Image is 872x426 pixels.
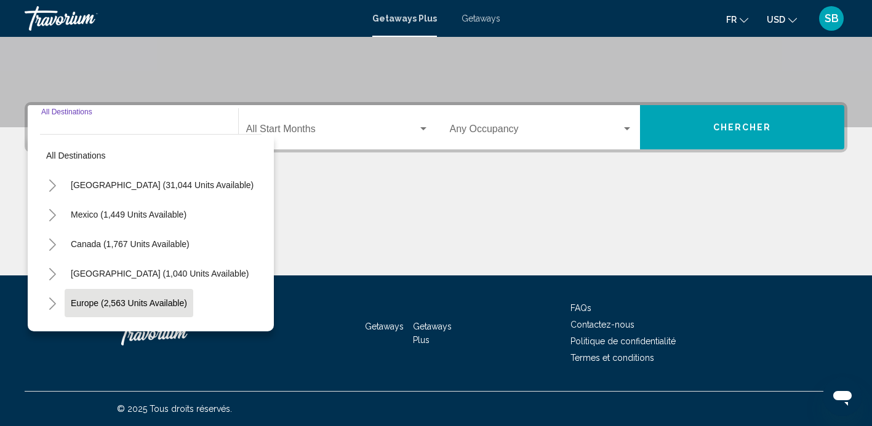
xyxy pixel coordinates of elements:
[65,171,260,199] button: [GEOGRAPHIC_DATA] (31,044 units available)
[40,173,65,197] button: Toggle United States (31,044 units available)
[815,6,847,31] button: User Menu
[570,353,654,363] a: Termes et conditions
[570,320,634,329] a: Contactez-nous
[40,202,65,227] button: Toggle Mexico (1,449 units available)
[462,14,500,23] a: Getaways
[71,180,254,190] span: [GEOGRAPHIC_DATA] (31,044 units available)
[65,259,255,288] button: [GEOGRAPHIC_DATA] (1,040 units available)
[65,230,196,258] button: Canada (1,767 units available)
[372,14,437,23] a: Getaways Plus
[823,377,862,416] iframe: Bouton de lancement de la fenêtre de messagerie
[65,318,248,347] button: [GEOGRAPHIC_DATA] (218 units available)
[117,315,240,352] a: Travorium
[40,141,262,170] button: All destinations
[71,210,186,219] span: Mexico (1,449 units available)
[71,239,190,249] span: Canada (1,767 units available)
[65,200,193,229] button: Mexico (1,449 units available)
[413,321,452,345] a: Getaways Plus
[71,269,249,278] span: [GEOGRAPHIC_DATA] (1,040 units available)
[640,105,844,149] button: Chercher
[40,261,65,286] button: Toggle Caribbean & Atlantic Islands (1,040 units available)
[726,10,748,28] button: Change language
[570,303,591,313] a: FAQs
[117,404,232,414] span: © 2025 Tous droits réservés.
[28,105,844,149] div: Search widget
[713,123,772,133] span: Chercher
[65,289,193,317] button: Europe (2,563 units available)
[46,151,106,160] span: All destinations
[71,298,187,308] span: Europe (2,563 units available)
[825,12,839,25] span: SB
[40,232,65,256] button: Toggle Canada (1,767 units available)
[767,10,797,28] button: Change currency
[570,336,676,346] a: Politique de confidentialité
[767,15,785,25] span: USD
[40,320,65,345] button: Toggle Australia (218 units available)
[40,291,65,315] button: Toggle Europe (2,563 units available)
[365,321,404,331] a: Getaways
[726,15,737,25] span: fr
[25,6,360,31] a: Travorium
